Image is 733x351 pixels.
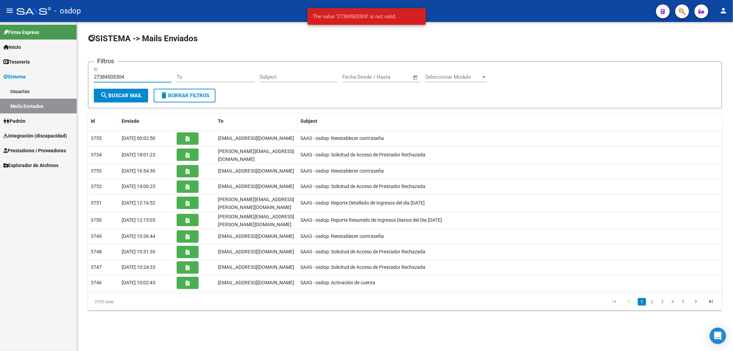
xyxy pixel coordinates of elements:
button: Borrar Filtros [154,89,215,102]
span: [DATE] 12:15:05 [122,217,155,223]
a: 1 [638,298,646,306]
span: Borrar Filtros [160,92,209,99]
span: melinabearzotti@hotmail.com [218,184,294,189]
input: Fecha inicio [342,74,370,80]
button: Buscar Mail [94,89,148,102]
span: Id [91,118,95,124]
datatable-header-cell: Subject [298,114,722,129]
span: Firma Express [3,29,39,36]
span: SAAS - osdop: Solicitud de Acceso de Prestador Rechazada [300,264,425,270]
span: cintiamarielquiroz@gmail.com [218,233,294,239]
span: Seleccionar Modulo [425,74,481,80]
span: cintiamarielquiroz@gmail.com [218,264,294,270]
mat-icon: delete [160,91,168,99]
span: sofiscaglione@gmail.com [218,280,294,285]
a: 3 [658,298,667,306]
datatable-header-cell: To [215,114,298,129]
li: page 5 [678,296,688,308]
li: page 4 [668,296,678,308]
span: melinabearzotti@hotmail.com [218,168,294,174]
span: Buscar Mail [100,92,142,99]
span: SAAS - osdop: Activación de cuenta [300,280,375,285]
datatable-header-cell: Id [88,114,119,129]
span: Padrón [3,117,25,125]
span: Subject [300,118,317,124]
span: Sistema [3,73,26,80]
span: SISTEMA -> Mails Enviados [88,34,198,43]
span: SAAS - osdop: Reestablecer contraseña [300,168,384,174]
h3: Filtros [94,56,118,66]
span: 3748 [91,249,102,254]
span: 3752 [91,184,102,189]
span: SAAS - osdop: Solicitud de Acceso de Prestador Rechazada [300,152,425,157]
span: [DATE] 10:02:43 [122,280,155,285]
span: ana.garriz@osdop.org.ar [218,214,294,227]
span: Tesorería [3,58,30,66]
mat-icon: search [100,91,108,99]
span: [DATE] 10:36:44 [122,233,155,239]
span: 3746 [91,280,102,285]
span: 3755 [91,135,102,141]
span: [DATE] 16:54:30 [122,168,155,174]
span: ana.garriz@osdop.org.ar [218,197,294,210]
span: - osdop [54,3,81,19]
span: [DATE] 12:16:52 [122,200,155,206]
span: SAAS - osdop: Reestablecer contraseña [300,233,384,239]
a: 4 [669,298,677,306]
li: page 2 [647,296,657,308]
span: [DATE] 10:31:30 [122,249,155,254]
span: SAAS - osdop: Solicitud de Acceso de Prestador Rechazada [300,184,425,189]
a: go to next page [689,298,702,306]
a: 2 [648,298,656,306]
span: [DATE] 10:24:33 [122,264,155,270]
span: [DATE] 18:01:23 [122,152,155,157]
span: Explorador de Archivos [3,162,58,169]
span: cintiamarielquiroz@gmail.com [218,249,294,254]
span: 3753 [91,168,102,174]
a: go to previous page [623,298,636,306]
mat-icon: menu [5,7,14,15]
span: 3754 [91,152,102,157]
li: page 1 [637,296,647,308]
span: Integración (discapacidad) [3,132,67,140]
span: SAAS - osdop: Reestablecer contraseña [300,135,384,141]
span: Inicio [3,43,21,51]
mat-icon: person [719,7,728,15]
span: [DATE] 14:00:23 [122,184,155,189]
span: SAAS - osdop: Reporte Detallado de Ingresos del día 16/09/2025 [300,200,425,206]
div: Open Intercom Messenger [710,328,726,344]
span: SAAS - osdop: Reporte Resumido de Ingresos Diarios del Día 16/09/2025 [300,217,442,223]
div: 3755 total [88,293,213,310]
span: Prestadores / Proveedores [3,147,66,154]
button: Open calendar [412,74,420,81]
datatable-header-cell: Enviado [119,114,174,129]
span: 3747 [91,264,102,270]
a: go to first page [608,298,621,306]
span: 3749 [91,233,102,239]
span: To [218,118,223,124]
a: 5 [679,298,687,306]
a: go to last page [704,298,718,306]
li: page 3 [657,296,668,308]
span: 3750 [91,217,102,223]
span: hernoc@hotmail.com [218,149,294,162]
span: The value '27384505304' is not valid. [313,13,397,20]
span: SAAS - osdop: Solicitud de Acceso de Prestador Rechazada [300,249,425,254]
input: Fecha fin [376,74,410,80]
span: memiruiz84@hotmail.com [218,135,294,141]
span: 3751 [91,200,102,206]
span: [DATE] 00:02:50 [122,135,155,141]
span: Enviado [122,118,139,124]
